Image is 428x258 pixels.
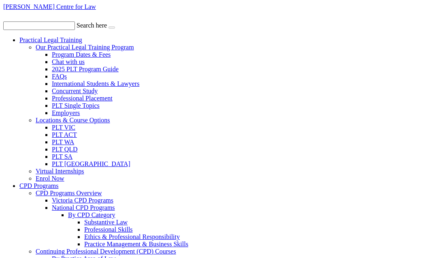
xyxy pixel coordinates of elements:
[52,66,119,72] a: 2025 PLT Program Guide
[68,211,115,218] a: By CPD Category
[84,226,133,233] a: Professional Skills
[52,131,77,138] a: PLT ACT
[52,146,78,153] a: PLT QLD
[19,36,82,43] a: Practical Legal Training
[52,197,113,204] a: Victoria CPD Programs
[36,175,64,182] a: Enrol Now
[84,241,188,247] a: Practice Management & Business Skills
[36,117,110,124] a: Locations & Course Options
[3,3,96,10] a: [PERSON_NAME] Centre for Law
[84,219,128,226] a: Substantive Law
[84,233,180,240] a: Ethics & Professional Responsibility
[52,124,75,131] a: PLT VIC
[52,109,80,116] a: Employers
[52,204,115,211] a: National CPD Programs
[52,73,67,80] a: FAQs
[77,22,107,29] label: Search here
[36,248,176,255] a: Continuing Professional Development (CPD) Courses
[36,190,102,196] a: CPD Programs Overview
[52,87,98,94] a: Concurrent Study
[15,12,26,20] img: mail-ic
[36,168,84,175] a: Virtual Internships
[52,160,130,167] a: PLT [GEOGRAPHIC_DATA]
[52,102,100,109] a: PLT Single Topics
[52,139,74,145] a: PLT WA
[36,44,134,51] a: Our Practical Legal Training Program
[19,182,58,189] a: CPD Programs
[52,58,85,65] a: Chat with us
[52,153,72,160] a: PLT SA
[3,11,13,20] img: call-ic
[52,51,111,58] a: Program Dates & Fees
[52,95,113,102] a: Professional Placement
[52,80,139,87] a: International Students & Lawyers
